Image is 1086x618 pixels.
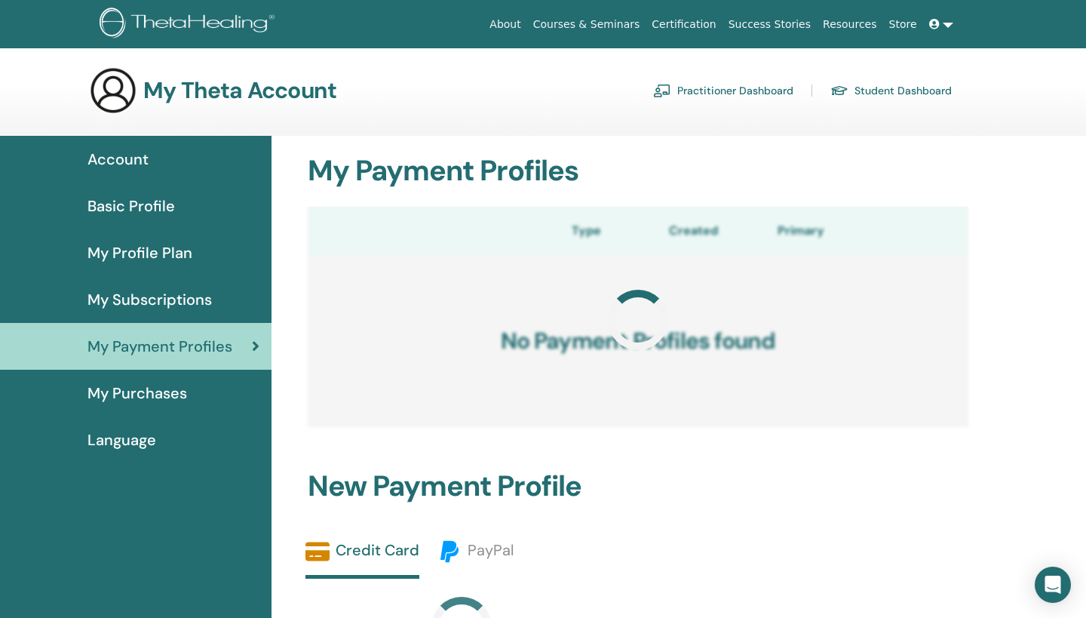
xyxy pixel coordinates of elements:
[817,11,883,38] a: Resources
[830,85,848,97] img: graduation-cap.svg
[299,154,977,189] h2: My Payment Profiles
[483,11,526,38] a: About
[299,469,977,504] h2: New Payment Profile
[87,288,212,311] span: My Subscriptions
[143,77,336,104] h3: My Theta Account
[87,335,232,358] span: My Payment Profiles
[437,540,462,564] img: paypal.svg
[100,8,280,42] img: logo.png
[89,66,137,115] img: generic-user-icon.jpg
[722,11,817,38] a: Success Stories
[87,195,175,217] span: Basic Profile
[527,11,646,38] a: Courses & Seminars
[1035,567,1071,603] div: Open Intercom Messenger
[653,84,671,97] img: chalkboard-teacher.svg
[87,241,192,264] span: My Profile Plan
[653,78,793,103] a: Practitioner Dashboard
[305,540,419,579] a: Credit Card
[305,540,330,564] img: credit-card-solid.svg
[87,429,156,451] span: Language
[468,540,514,560] span: PayPal
[87,382,187,404] span: My Purchases
[883,11,923,38] a: Store
[646,11,722,38] a: Certification
[87,148,149,171] span: Account
[830,78,952,103] a: Student Dashboard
